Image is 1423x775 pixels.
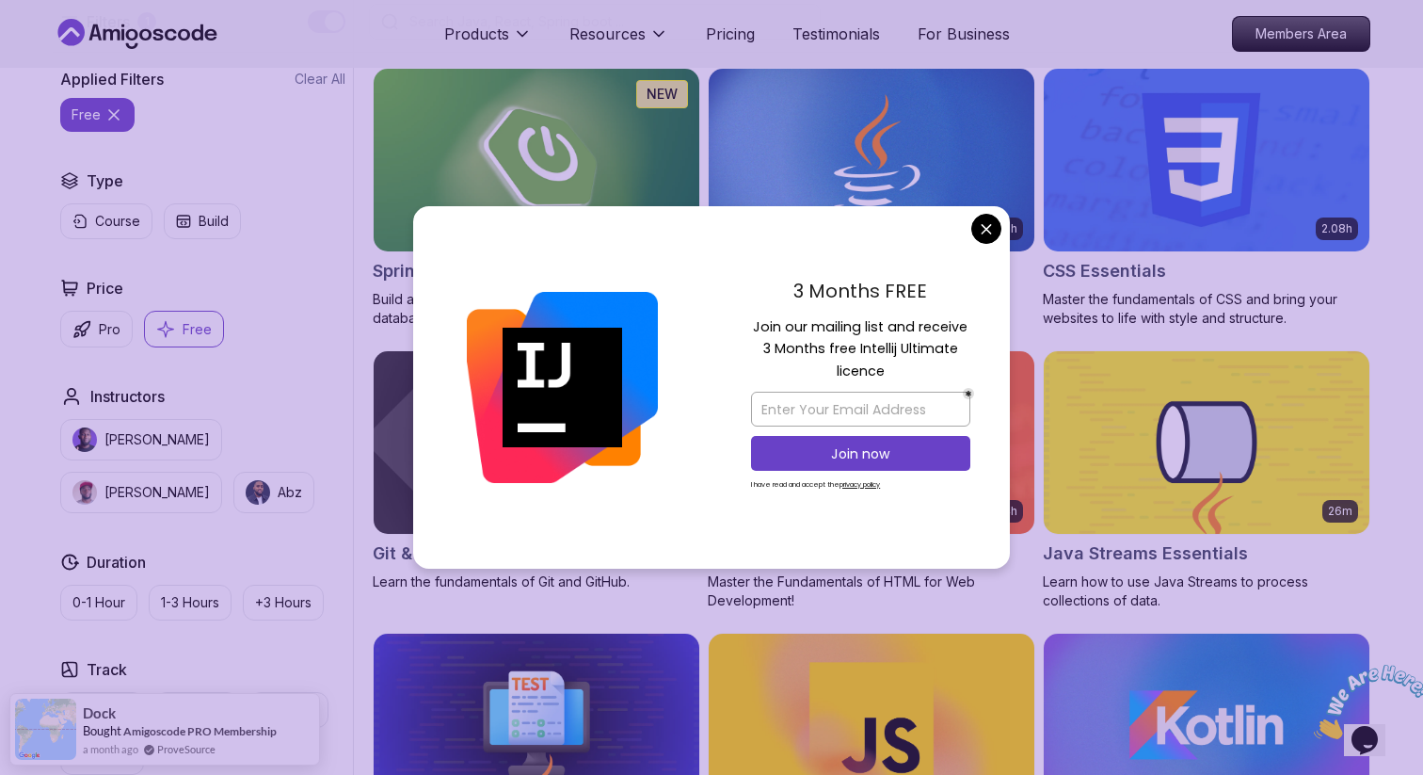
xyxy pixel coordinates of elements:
p: Pro [99,320,120,339]
button: instructor img[PERSON_NAME] [60,472,222,513]
p: Build [199,212,229,231]
img: Java for Beginners card [709,69,1034,251]
iframe: chat widget [1306,657,1423,747]
img: instructor img [246,480,270,505]
p: Products [444,23,509,45]
button: 1-3 Hours [149,585,232,621]
img: Spring Boot for Beginners card [374,69,699,251]
p: Build a CRUD API with Spring Boot and PostgreSQL database using Spring Data JPA and Spring AI [373,290,700,328]
img: Java Streams Essentials card [1044,351,1369,534]
p: Members Area [1233,17,1369,51]
a: CSS Essentials card2.08hCSS EssentialsMaster the fundamentals of CSS and bring your websites to l... [1043,68,1370,328]
h2: Instructors [90,385,165,408]
a: For Business [918,23,1010,45]
button: Free [144,311,224,347]
h2: Track [87,658,127,681]
button: 0-1 Hour [60,585,137,621]
button: free [60,98,135,132]
button: Course [60,203,152,239]
a: Testimonials [792,23,880,45]
span: a month ago [83,741,138,757]
a: Amigoscode PRO Membership [123,724,277,738]
h2: Spring Boot for Beginners [373,258,588,284]
button: Resources [569,23,668,60]
button: Front End [60,692,144,728]
button: Products [444,23,532,60]
a: Pricing [706,23,755,45]
h2: Java Streams Essentials [1043,541,1248,567]
span: Dock [83,705,116,721]
span: Bought [83,723,121,738]
h2: Git & GitHub Fundamentals [373,541,596,567]
p: 0-1 Hour [72,593,125,612]
p: Learn how to use Java Streams to process collections of data. [1043,573,1370,610]
button: instructor imgAbz [233,472,314,513]
button: +3 Hours [243,585,324,621]
button: instructor img[PERSON_NAME] [60,419,222,460]
p: 1-3 Hours [161,593,219,612]
p: [PERSON_NAME] [104,483,210,502]
p: Resources [569,23,646,45]
h2: Price [87,277,123,299]
button: Build [164,203,241,239]
a: ProveSource [157,741,216,757]
img: provesource social proof notification image [15,699,76,760]
a: Java for Beginners card2.41hJava for BeginnersBeginner-friendly Java course for essential program... [708,68,1035,328]
p: +3 Hours [255,593,312,612]
p: Abz [278,483,302,502]
button: Pro [60,311,133,347]
p: Master the fundamentals of CSS and bring your websites to life with style and structure. [1043,290,1370,328]
p: 2.08h [1321,221,1352,236]
img: CSS Essentials card [1044,69,1369,251]
h2: Applied Filters [60,68,164,90]
img: instructor img [72,480,97,505]
img: instructor img [72,428,97,452]
h2: Duration [87,551,146,573]
button: Dev Ops [249,692,328,728]
a: Spring Boot for Beginners card1.67hNEWSpring Boot for BeginnersBuild a CRUD API with Spring Boot ... [373,68,700,328]
h2: CSS Essentials [1043,258,1166,284]
p: Master the Fundamentals of HTML for Web Development! [708,573,1035,610]
p: Learn the fundamentals of Git and GitHub. [373,573,700,591]
h2: Type [87,170,123,192]
button: Clear All [295,70,345,89]
p: Free [183,320,212,339]
p: Course [95,212,140,231]
a: Java Streams Essentials card26mJava Streams EssentialsLearn how to use Java Streams to process co... [1043,350,1370,610]
img: Git & GitHub Fundamentals card [374,351,699,534]
a: Git & GitHub Fundamentals cardGit & GitHub FundamentalsLearn the fundamentals of Git and GitHub. [373,350,700,591]
p: NEW [647,85,678,104]
a: Members Area [1232,16,1370,52]
p: free [72,105,101,124]
img: Chat attention grabber [8,8,124,82]
p: 26m [1328,504,1352,519]
button: Back End [155,692,238,728]
p: [PERSON_NAME] [104,430,210,449]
